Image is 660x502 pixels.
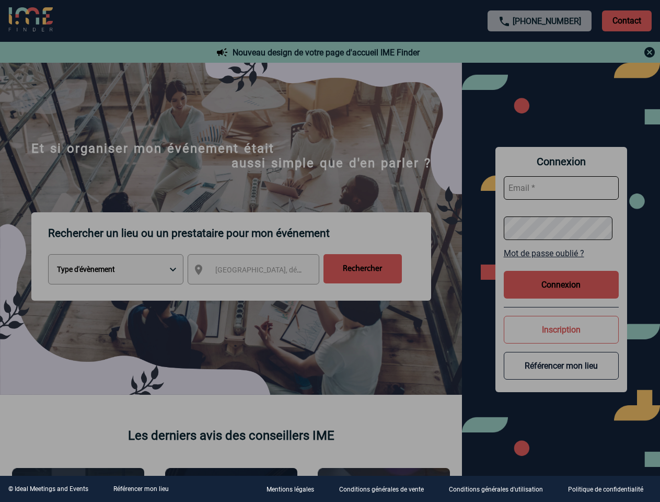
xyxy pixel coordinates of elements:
[449,486,543,494] p: Conditions générales d'utilisation
[568,486,643,494] p: Politique de confidentialité
[267,486,314,494] p: Mentions légales
[331,484,441,494] a: Conditions générales de vente
[560,484,660,494] a: Politique de confidentialité
[441,484,560,494] a: Conditions générales d'utilisation
[8,485,88,493] div: © Ideal Meetings and Events
[113,485,169,493] a: Référencer mon lieu
[258,484,331,494] a: Mentions légales
[339,486,424,494] p: Conditions générales de vente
